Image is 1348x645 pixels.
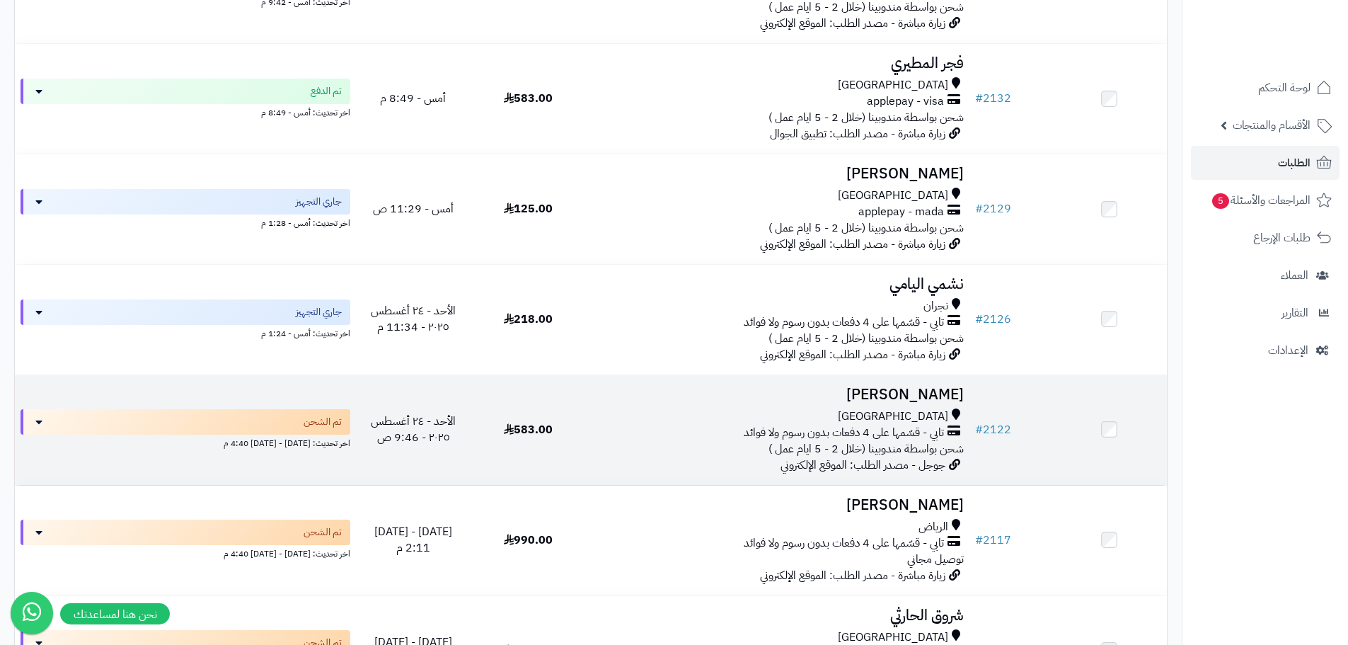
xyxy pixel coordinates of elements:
[1281,303,1308,323] span: التقارير
[21,435,350,450] div: اخر تحديث: [DATE] - [DATE] 4:40 م
[1191,71,1340,105] a: لوحة التحكم
[1191,183,1340,217] a: المراجعات والأسئلة5
[592,55,964,72] h3: فجر المطيري
[373,200,454,217] span: أمس - 11:29 ص
[1212,193,1229,209] span: 5
[838,77,948,93] span: [GEOGRAPHIC_DATA]
[504,532,553,549] span: 990.00
[504,421,553,438] span: 583.00
[504,311,553,328] span: 218.00
[592,497,964,513] h3: [PERSON_NAME]
[374,523,452,556] span: [DATE] - [DATE] 2:11 م
[1191,221,1340,255] a: طلبات الإرجاع
[760,346,945,363] span: زيارة مباشرة - مصدر الطلب: الموقع الإلكتروني
[760,567,945,584] span: زيارة مباشرة - مصدر الطلب: الموقع الإلكتروني
[304,525,342,540] span: تم الشحن
[744,425,944,441] span: تابي - قسّمها على 4 دفعات بدون رسوم ولا فوائد
[768,440,964,457] span: شحن بواسطة مندوبينا (خلال 2 - 5 ايام عمل )
[371,413,456,446] span: الأحد - ٢٤ أغسطس ٢٠٢٥ - 9:46 ص
[311,84,342,98] span: تم الدفع
[1253,228,1310,248] span: طلبات الإرجاع
[768,109,964,126] span: شحن بواسطة مندوبينا (خلال 2 - 5 ايام عمل )
[371,302,456,336] span: الأحد - ٢٤ أغسطس ٢٠٢٥ - 11:34 م
[504,200,553,217] span: 125.00
[975,311,1011,328] a: #2126
[770,125,945,142] span: زيارة مباشرة - مصدر الطلب: تطبيق الجوال
[858,204,944,220] span: applepay - mada
[1191,258,1340,292] a: العملاء
[1191,146,1340,180] a: الطلبات
[592,276,964,292] h3: نشمي اليامي
[592,387,964,403] h3: [PERSON_NAME]
[592,607,964,624] h3: شروق الحارثي
[760,15,945,32] span: زيارة مباشرة - مصدر الطلب: الموقع الإلكتروني
[838,409,948,425] span: [GEOGRAPHIC_DATA]
[1268,341,1308,360] span: الإعدادات
[21,104,350,119] div: اخر تحديث: أمس - 8:49 م
[975,90,1011,107] a: #2132
[21,325,350,340] div: اخر تحديث: أمس - 1:24 م
[1278,153,1310,173] span: الطلبات
[867,93,944,110] span: applepay - visa
[380,90,446,107] span: أمس - 8:49 م
[975,200,983,217] span: #
[1258,78,1310,98] span: لوحة التحكم
[780,457,945,474] span: جوجل - مصدر الطلب: الموقع الإلكتروني
[975,90,983,107] span: #
[918,519,948,535] span: الرياض
[975,532,983,549] span: #
[975,421,983,438] span: #
[975,200,1011,217] a: #2129
[975,421,1011,438] a: #2122
[744,535,944,552] span: تابي - قسّمها على 4 دفعات بدون رسوم ولا فوائد
[1252,38,1335,67] img: logo-2.png
[504,90,553,107] span: 583.00
[1191,333,1340,367] a: الإعدادات
[592,166,964,182] h3: [PERSON_NAME]
[907,551,964,568] span: توصيل مجاني
[975,532,1011,549] a: #2117
[1233,115,1310,135] span: الأقسام والمنتجات
[21,545,350,560] div: اخر تحديث: [DATE] - [DATE] 4:40 م
[304,415,342,429] span: تم الشحن
[296,305,342,319] span: جاري التجهيز
[838,188,948,204] span: [GEOGRAPHIC_DATA]
[768,330,964,347] span: شحن بواسطة مندوبينا (خلال 2 - 5 ايام عمل )
[1191,296,1340,330] a: التقارير
[1211,190,1310,210] span: المراجعات والأسئلة
[923,298,948,314] span: نجران
[768,219,964,236] span: شحن بواسطة مندوبينا (خلال 2 - 5 ايام عمل )
[975,311,983,328] span: #
[1281,266,1308,285] span: العملاء
[744,314,944,331] span: تابي - قسّمها على 4 دفعات بدون رسوم ولا فوائد
[296,195,342,209] span: جاري التجهيز
[21,215,350,229] div: اخر تحديث: أمس - 1:28 م
[760,236,945,253] span: زيارة مباشرة - مصدر الطلب: الموقع الإلكتروني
